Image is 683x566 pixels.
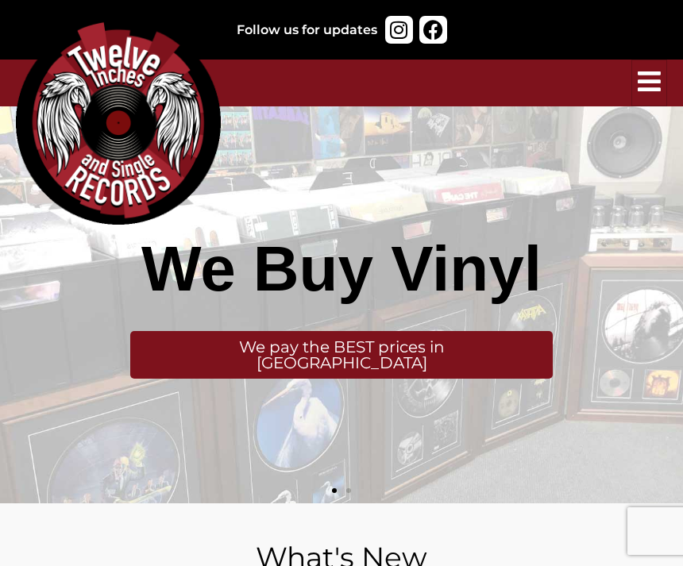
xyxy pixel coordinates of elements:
div: Follow us for updates [237,21,377,40]
span: Go to slide 1 [332,488,337,493]
span: Go to slide 2 [346,488,351,493]
div: We pay the BEST prices in [GEOGRAPHIC_DATA] [130,331,553,379]
button: hamburger-icon [631,60,667,106]
div: We Buy Vinyl [130,231,553,307]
